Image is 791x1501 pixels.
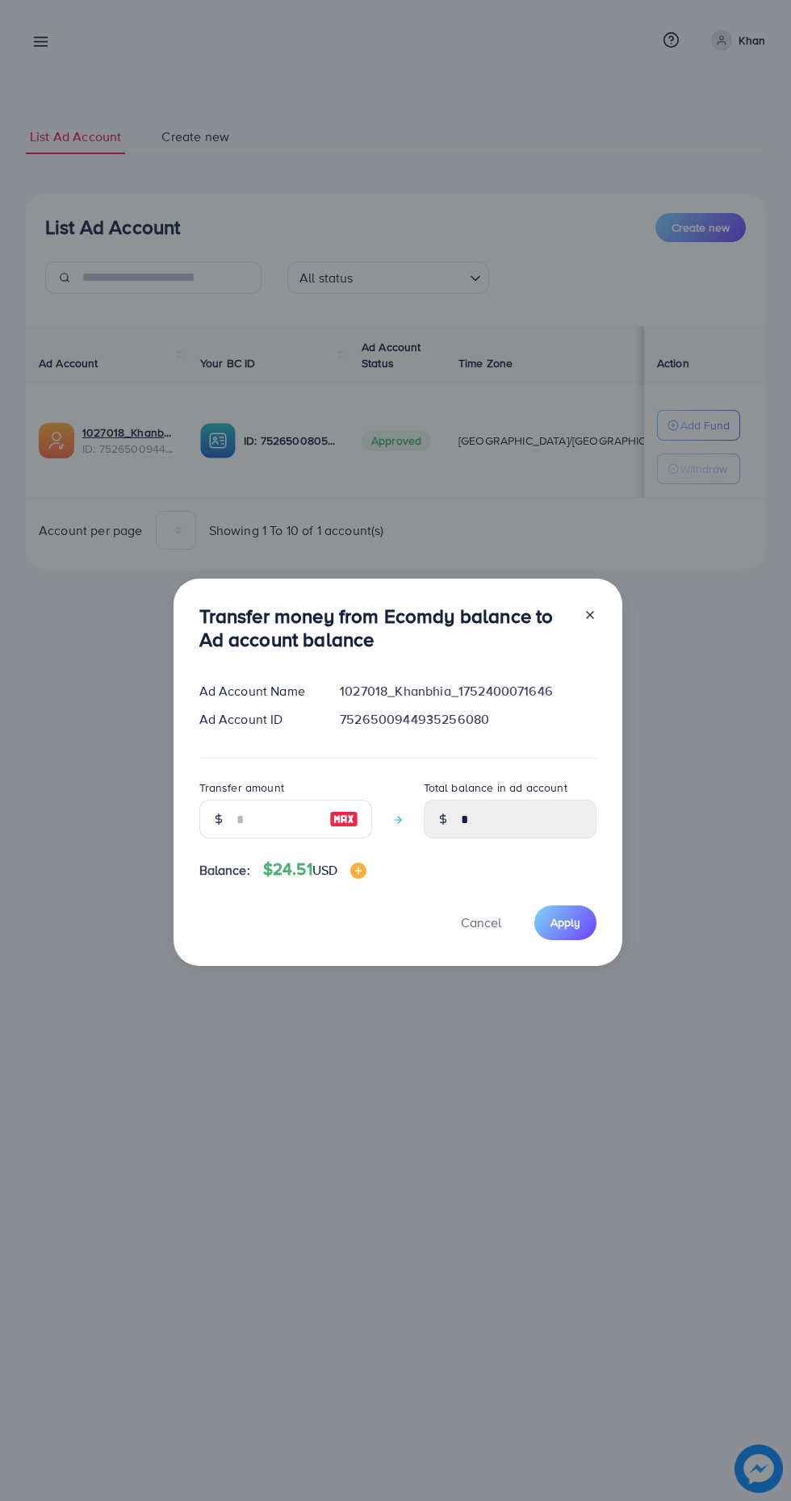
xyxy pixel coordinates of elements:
[312,861,337,879] span: USD
[550,914,580,930] span: Apply
[199,780,284,796] label: Transfer amount
[186,682,328,700] div: Ad Account Name
[199,861,250,880] span: Balance:
[186,710,328,729] div: Ad Account ID
[199,604,571,651] h3: Transfer money from Ecomdy balance to Ad account balance
[350,863,366,879] img: image
[534,905,596,940] button: Apply
[263,859,366,880] h4: $24.51
[424,780,567,796] label: Total balance in ad account
[461,914,501,931] span: Cancel
[329,809,358,829] img: image
[327,682,609,700] div: 1027018_Khanbhia_1752400071646
[441,905,521,940] button: Cancel
[327,710,609,729] div: 7526500944935256080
